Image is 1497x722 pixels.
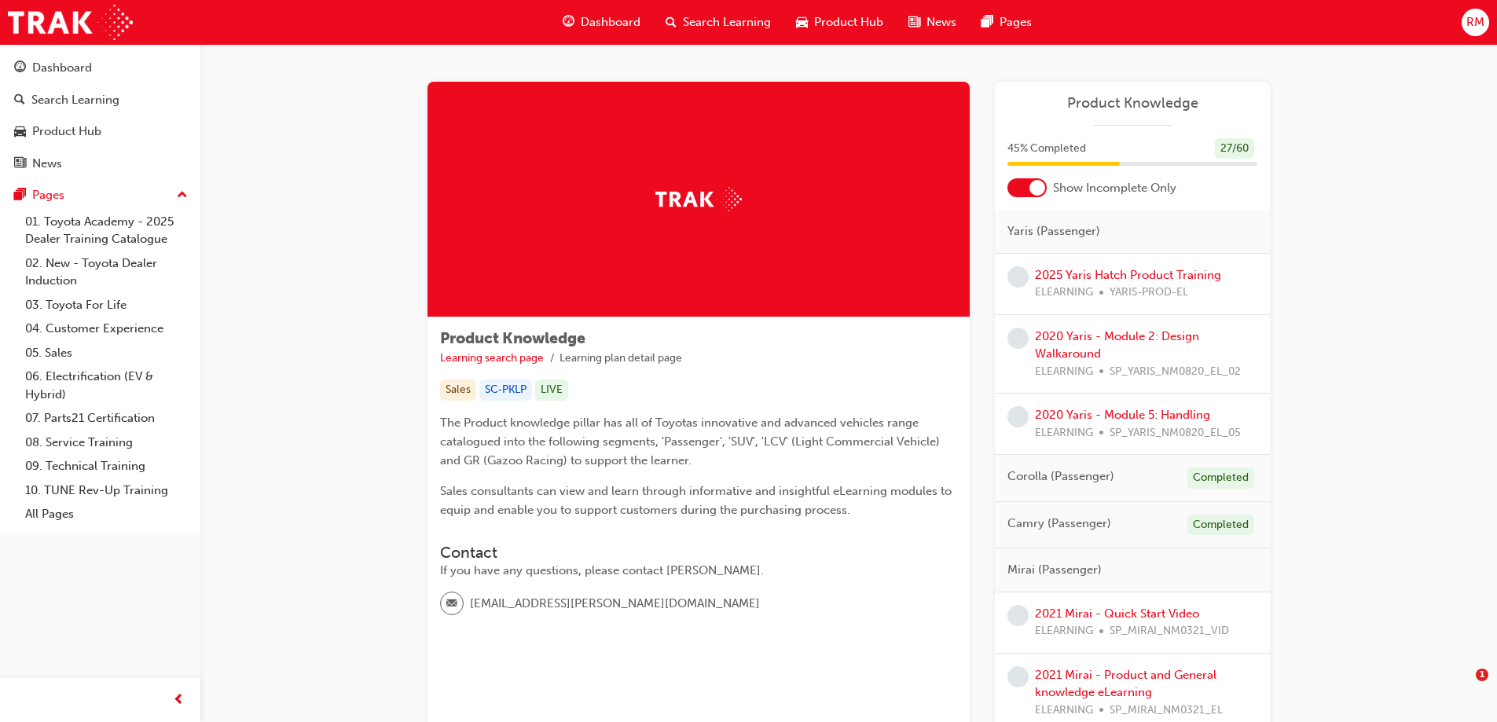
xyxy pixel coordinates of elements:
span: email-icon [446,594,457,614]
li: Learning plan detail page [560,350,682,368]
span: SP_MIRAI_NM0321_EL [1110,702,1223,720]
span: learningRecordVerb_NONE-icon [1007,605,1029,626]
span: Corolla (Passenger) [1007,467,1114,486]
span: SP_MIRAI_NM0321_VID [1110,622,1229,640]
span: pages-icon [14,189,26,203]
div: News [32,155,62,173]
span: The Product knowledge pillar has all of Toyotas innovative and advanced vehicles range catalogued... [440,416,943,467]
button: Pages [6,181,194,210]
h3: Contact [440,544,957,562]
span: ELEARNING [1035,363,1093,381]
a: 2021 Mirai - Quick Start Video [1035,607,1199,621]
span: SP_YARIS_NM0820_EL_02 [1110,363,1241,381]
span: pages-icon [981,13,993,32]
div: Search Learning [31,91,119,109]
a: 09. Technical Training [19,454,194,478]
span: [EMAIL_ADDRESS][PERSON_NAME][DOMAIN_NAME] [470,595,760,613]
a: News [6,149,194,178]
span: Show Incomplete Only [1053,179,1176,197]
a: 01. Toyota Academy - 2025 Dealer Training Catalogue [19,210,194,251]
a: 04. Customer Experience [19,317,194,341]
a: 05. Sales [19,341,194,365]
a: car-iconProduct Hub [783,6,896,38]
div: SC-PKLP [479,379,532,401]
a: 02. New - Toyota Dealer Induction [19,251,194,293]
span: car-icon [796,13,808,32]
button: DashboardSearch LearningProduct HubNews [6,50,194,181]
span: ELEARNING [1035,424,1093,442]
span: ELEARNING [1035,284,1093,302]
img: Trak [8,5,133,40]
img: Trak [655,187,742,211]
a: 08. Service Training [19,431,194,455]
span: Sales consultants can view and learn through informative and insightful eLearning modules to equi... [440,484,955,517]
a: Product Knowledge [1007,94,1257,112]
iframe: Intercom live chat [1444,669,1481,706]
span: search-icon [14,93,25,108]
span: learningRecordVerb_NONE-icon [1007,406,1029,427]
span: RM [1466,13,1484,31]
span: Yaris (Passenger) [1007,222,1100,240]
span: 1 [1476,669,1488,681]
span: Dashboard [581,13,640,31]
span: Search Learning [683,13,771,31]
span: Camry (Passenger) [1007,515,1111,533]
div: Sales [440,379,476,401]
span: prev-icon [173,691,185,710]
span: Product Hub [814,13,883,31]
a: Dashboard [6,53,194,82]
a: 2020 Yaris - Module 5: Handling [1035,408,1210,422]
div: Completed [1187,515,1254,536]
span: YARIS-PROD-EL [1110,284,1188,302]
span: 45 % Completed [1007,140,1086,158]
div: If you have any questions, please contact [PERSON_NAME]. [440,562,957,580]
button: RM [1462,9,1489,36]
a: news-iconNews [896,6,969,38]
span: learningRecordVerb_NONE-icon [1007,666,1029,687]
span: SP_YARIS_NM0820_EL_05 [1110,424,1241,442]
div: Product Hub [32,123,101,141]
a: pages-iconPages [969,6,1044,38]
span: car-icon [14,125,26,139]
span: Mirai (Passenger) [1007,561,1102,579]
a: 07. Parts21 Certification [19,406,194,431]
div: Pages [32,186,64,204]
div: LIVE [535,379,568,401]
a: 10. TUNE Rev-Up Training [19,478,194,503]
a: Learning search page [440,351,544,365]
span: Product Knowledge [440,329,585,347]
a: 03. Toyota For Life [19,293,194,317]
a: Search Learning [6,86,194,115]
div: Dashboard [32,59,92,77]
div: 27 / 60 [1215,138,1254,159]
a: guage-iconDashboard [550,6,653,38]
a: All Pages [19,502,194,526]
a: 2020 Yaris - Module 2: Design Walkaround [1035,329,1199,361]
a: search-iconSearch Learning [653,6,783,38]
a: Product Hub [6,117,194,146]
span: ELEARNING [1035,622,1093,640]
div: Completed [1187,467,1254,489]
span: guage-icon [14,61,26,75]
span: guage-icon [563,13,574,32]
span: ELEARNING [1035,702,1093,720]
span: news-icon [14,157,26,171]
span: learningRecordVerb_NONE-icon [1007,328,1029,349]
span: news-icon [908,13,920,32]
span: search-icon [666,13,677,32]
span: News [926,13,956,31]
span: learningRecordVerb_NONE-icon [1007,266,1029,288]
span: Pages [1000,13,1032,31]
a: 06. Electrification (EV & Hybrid) [19,365,194,406]
a: 2025 Yaris Hatch Product Training [1035,268,1221,282]
a: 2021 Mirai - Product and General knowledge eLearning [1035,668,1216,700]
span: up-icon [177,185,188,206]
